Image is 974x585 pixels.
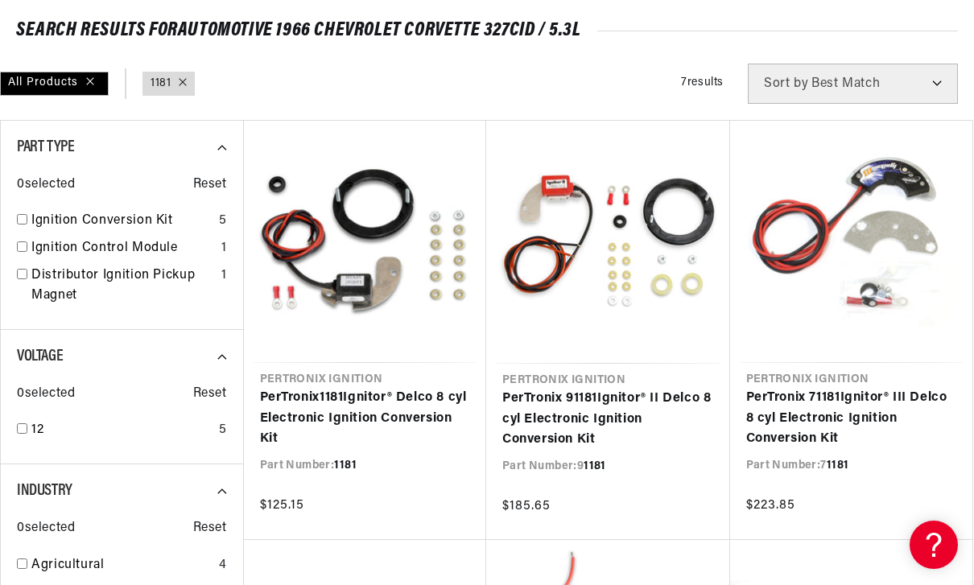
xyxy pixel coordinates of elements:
[748,64,958,104] select: Sort by
[193,175,227,196] span: Reset
[260,388,471,450] a: PerTronix1181Ignitor® Delco 8 cyl Electronic Ignition Conversion Kit
[17,139,74,155] span: Part Type
[764,77,808,90] span: Sort by
[31,238,215,259] a: Ignition Control Module
[219,211,227,232] div: 5
[17,348,63,365] span: Voltage
[193,518,227,539] span: Reset
[746,388,957,450] a: PerTronix 71181Ignitor® III Delco 8 cyl Electronic Ignition Conversion Kit
[17,175,75,196] span: 0 selected
[17,483,72,499] span: Industry
[502,389,714,451] a: PerTronix 91181Ignitor® II Delco 8 cyl Electronic Ignition Conversion Kit
[31,555,213,576] a: Agricultural
[193,384,227,405] span: Reset
[31,211,213,232] a: Ignition Conversion Kit
[31,266,215,307] a: Distributor Ignition Pickup Magnet
[151,75,171,93] a: 1181
[221,266,227,286] div: 1
[17,518,75,539] span: 0 selected
[681,76,724,89] span: 7 results
[221,238,227,259] div: 1
[31,420,213,441] a: 12
[219,555,227,576] div: 4
[16,23,958,39] div: SEARCH RESULTS FOR Automotive 1966 Chevrolet Corvette 327cid / 5.3L
[17,384,75,405] span: 0 selected
[219,420,227,441] div: 5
